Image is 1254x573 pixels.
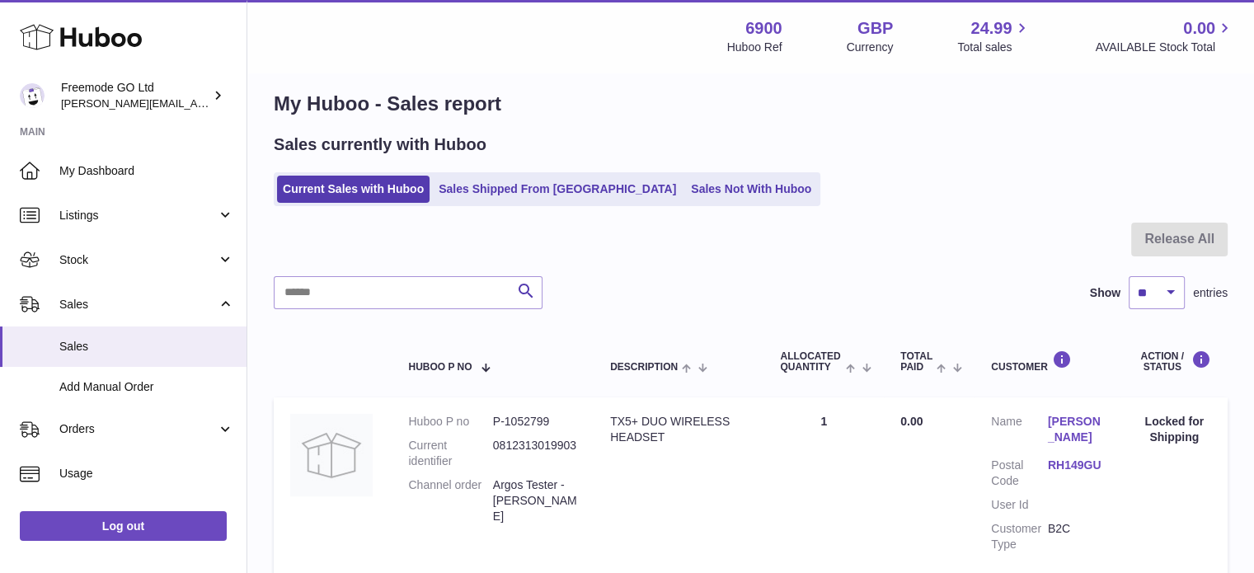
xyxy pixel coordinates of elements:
a: Sales Not With Huboo [685,176,817,203]
span: Add Manual Order [59,379,234,395]
span: Usage [59,466,234,481]
div: Freemode GO Ltd [61,80,209,111]
a: 0.00 AVAILABLE Stock Total [1095,17,1234,55]
dt: Postal Code [991,458,1048,489]
span: Total sales [957,40,1031,55]
div: Locked for Shipping [1137,414,1211,445]
h2: Sales currently with Huboo [274,134,486,156]
dd: Argos Tester - [PERSON_NAME] [493,477,577,524]
span: entries [1193,285,1228,301]
a: Current Sales with Huboo [277,176,430,203]
span: My Dashboard [59,163,234,179]
a: Sales Shipped From [GEOGRAPHIC_DATA] [433,176,682,203]
dt: Channel order [408,477,492,524]
dd: B2C [1048,521,1105,552]
span: 0.00 [900,415,923,428]
span: Listings [59,208,217,223]
div: Action / Status [1137,350,1211,373]
div: Huboo Ref [727,40,782,55]
dt: Customer Type [991,521,1048,552]
dt: Huboo P no [408,414,492,430]
dt: Current identifier [408,438,492,469]
a: Log out [20,511,227,541]
div: TX5+ DUO WIRELESS HEADSET [610,414,747,445]
strong: GBP [857,17,893,40]
span: Sales [59,339,234,355]
span: Stock [59,252,217,268]
span: [PERSON_NAME][EMAIL_ADDRESS][DOMAIN_NAME] [61,96,331,110]
span: AVAILABLE Stock Total [1095,40,1234,55]
dt: Name [991,414,1048,449]
a: [PERSON_NAME] [1048,414,1105,445]
dt: User Id [991,497,1048,513]
span: 24.99 [970,17,1012,40]
span: Orders [59,421,217,437]
span: 0.00 [1183,17,1215,40]
a: 24.99 Total sales [957,17,1031,55]
span: Sales [59,297,217,312]
img: no-photo.jpg [290,414,373,496]
span: Huboo P no [408,362,472,373]
div: Currency [847,40,894,55]
span: ALLOCATED Quantity [780,351,841,373]
span: Total paid [900,351,932,373]
a: RH149GU [1048,458,1105,473]
img: lenka.smikniarova@gioteck.com [20,83,45,108]
dd: 0812313019903 [493,438,577,469]
dd: P-1052799 [493,414,577,430]
div: Customer [991,350,1104,373]
span: Description [610,362,678,373]
h1: My Huboo - Sales report [274,91,1228,117]
strong: 6900 [745,17,782,40]
label: Show [1090,285,1120,301]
